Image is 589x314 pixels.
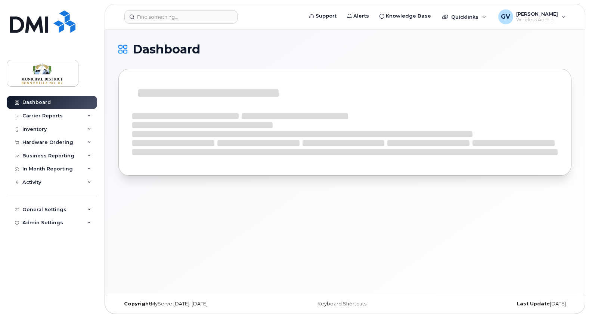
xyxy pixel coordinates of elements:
strong: Last Update [517,301,550,307]
strong: Copyright [124,301,151,307]
div: MyServe [DATE]–[DATE] [118,301,269,307]
span: Dashboard [133,44,200,55]
a: Keyboard Shortcuts [317,301,366,307]
div: [DATE] [421,301,571,307]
